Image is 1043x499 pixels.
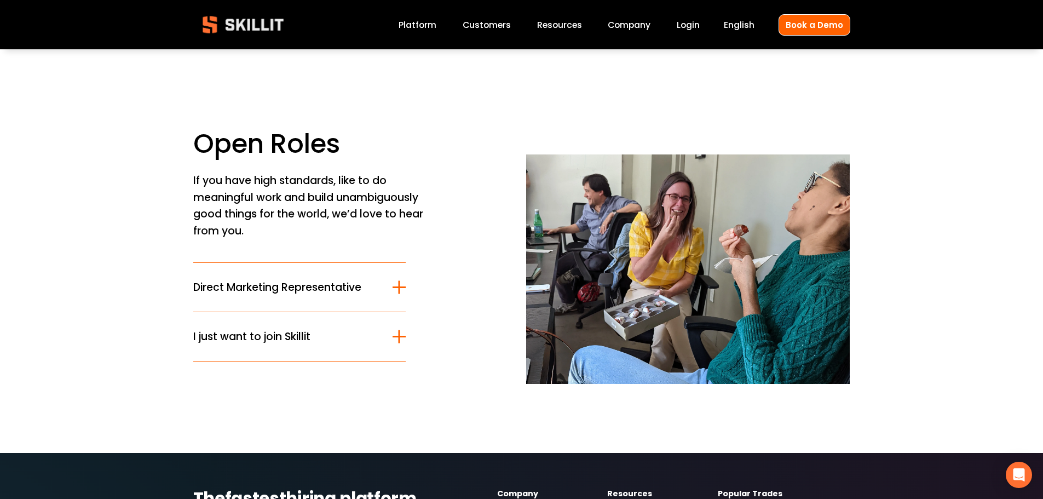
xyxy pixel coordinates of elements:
[193,279,393,295] span: Direct Marketing Representative
[779,14,850,36] a: Book a Demo
[193,173,434,240] p: If you have high standards, like to do meaningful work and build unambiguously good things for th...
[193,128,517,160] h1: Open Roles
[463,18,511,32] a: Customers
[193,263,406,312] button: Direct Marketing Representative
[193,329,393,345] span: I just want to join Skillit
[399,18,436,32] a: Platform
[724,18,754,32] div: language picker
[677,18,700,32] a: Login
[193,312,406,361] button: I just want to join Skillit
[537,19,582,31] span: Resources
[537,18,582,32] a: folder dropdown
[1006,462,1032,488] div: Open Intercom Messenger
[724,19,754,31] span: English
[193,8,293,41] img: Skillit
[608,18,650,32] a: Company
